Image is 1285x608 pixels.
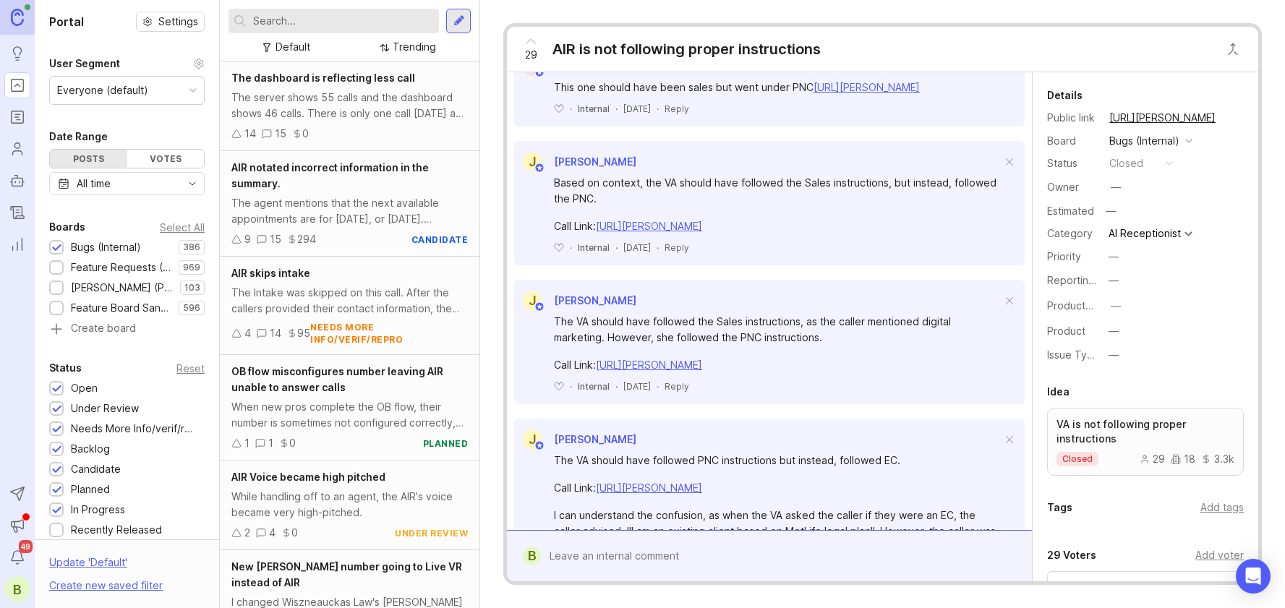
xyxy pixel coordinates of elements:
div: Backlog [71,441,110,457]
div: N [1112,581,1135,604]
div: J [523,291,542,310]
a: Create board [49,323,205,336]
div: 29 Voters [1047,547,1096,564]
label: Priority [1047,250,1081,262]
a: Users [4,136,30,162]
div: While handling off to an agent, the AIR's voice became very high-pitched. [231,489,468,521]
div: Public link [1047,110,1098,126]
a: AIR Voice became high pitchedWhile handling off to an agent, the AIR's voice became very high-pit... [220,461,479,550]
div: Planned [71,481,110,497]
a: Ideas [4,40,30,67]
span: AIR Voice became high pitched [231,471,385,483]
div: In Progress [71,502,125,518]
div: Bugs (Internal) [1109,133,1179,149]
a: AIR skips intakeThe Intake was skipped on this call. After the callers provided their contact inf... [220,257,479,355]
div: Needs More Info/verif/repro [71,421,197,437]
div: Reply [665,103,689,115]
button: Announcements [4,513,30,539]
a: [URL][PERSON_NAME] [1105,108,1220,127]
span: The dashboard is reflecting less call [231,72,415,84]
div: J [523,430,542,449]
div: Candidate [71,461,121,477]
span: 49 [19,540,33,553]
div: 18 [1171,454,1195,464]
a: The dashboard is reflecting less callThe server shows 55 calls and the dashboard shows 46 calls. ... [220,61,479,151]
div: The VA should have followed the Sales instructions, as the caller mentioned digital marketing. Ho... [554,314,1002,346]
div: Create new saved filter [49,578,163,594]
div: 9 [244,231,251,247]
div: Trending [393,39,436,55]
span: AIR skips intake [231,267,310,279]
div: Votes [127,150,205,168]
div: · [615,241,618,254]
div: Board [1047,133,1098,149]
div: — [1109,347,1119,363]
div: candidate [411,234,469,246]
span: [PERSON_NAME] [554,294,636,307]
span: New [PERSON_NAME] number going to Live VR instead of AIR [231,560,462,588]
div: 14 [244,126,256,142]
a: Changelog [4,200,30,226]
div: Recently Released [71,522,162,538]
div: 1 [244,435,249,451]
div: 4 [269,525,276,541]
div: Category [1047,226,1098,241]
div: B [523,547,541,565]
a: [URL][PERSON_NAME] [596,481,702,494]
div: Posts [50,150,127,168]
div: J [1076,581,1099,604]
div: Call Link: [554,480,1002,496]
p: closed [1062,453,1093,465]
div: Default [276,39,310,55]
div: Add tags [1200,500,1244,515]
div: Update ' Default ' [49,555,127,578]
img: Canny Home [11,9,24,25]
div: J [523,153,542,171]
span: [PERSON_NAME] [554,433,636,445]
div: 95 [297,325,310,341]
div: 2 [244,525,250,541]
span: OB flow misconfigures number leaving AIR unable to answer calls [231,365,443,393]
div: Internal [578,103,610,115]
a: J[PERSON_NAME] [514,430,636,449]
a: Portal [4,72,30,98]
img: member badge [534,67,545,78]
img: member badge [534,440,545,451]
p: 596 [183,302,200,314]
a: AIR notated incorrect information in the summary.The agent mentions that the next available appoi... [220,151,479,257]
div: 0 [289,435,296,451]
img: member badge [534,163,545,174]
button: ProductboardID [1106,296,1125,315]
div: Open Intercom Messenger [1236,559,1271,594]
div: — [1111,179,1121,195]
span: 29 [525,47,537,63]
div: Call Link: [554,357,1002,373]
div: Call Link: [554,218,1002,234]
p: 969 [183,262,200,273]
label: Product [1047,325,1085,337]
div: Reply [665,380,689,393]
div: Based on context, the VA should have followed the Sales instructions, but instead, followed the PNC. [554,175,1002,207]
div: All time [77,176,111,192]
div: Boards [49,218,85,236]
div: [PERSON_NAME] (Public) [71,280,173,296]
label: Reporting Team [1047,274,1124,286]
time: [DATE] [623,242,651,253]
div: — [1109,273,1119,288]
a: VA is not following proper instructionsclosed29183.3k [1047,408,1244,476]
div: Tags [1047,499,1072,516]
div: Owner [1047,179,1098,195]
div: The agent mentions that the next available appointments are for [DATE], or [DATE]. However, in th... [231,195,468,227]
div: · [570,103,572,115]
div: · [657,103,659,115]
a: J[PERSON_NAME] [514,153,636,171]
div: — [1111,298,1121,314]
div: closed [1109,155,1143,171]
p: 386 [183,241,200,253]
div: C [1094,581,1117,604]
div: Status [1047,155,1098,171]
div: Feature Board Sandbox [DATE] [71,300,171,316]
a: Reporting [4,231,30,257]
div: B [4,576,30,602]
div: 0 [302,126,309,142]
